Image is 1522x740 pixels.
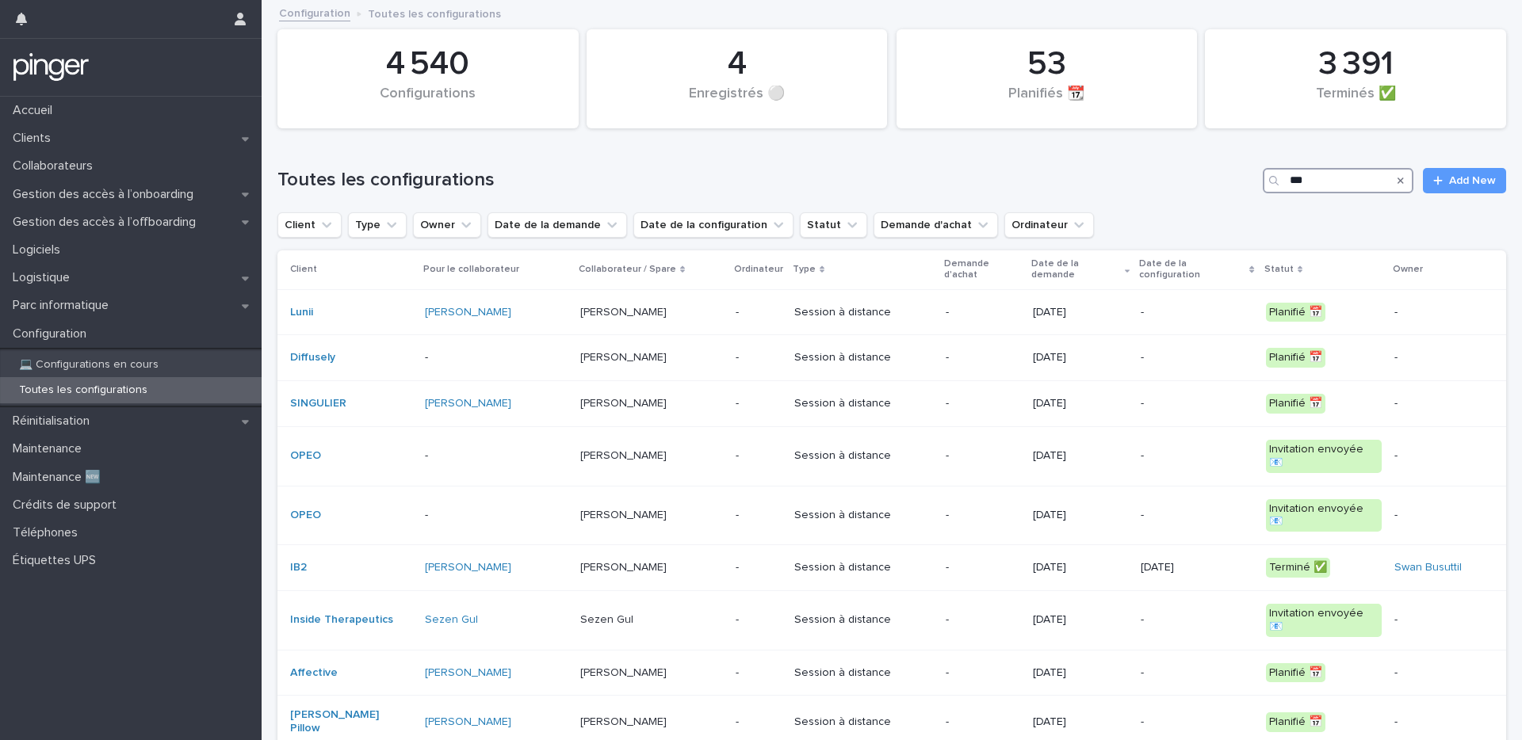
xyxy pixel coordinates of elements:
p: [PERSON_NAME] [580,715,723,729]
p: [DATE] [1033,351,1128,364]
p: Clients [6,131,63,146]
p: - [1141,613,1253,627]
p: [PERSON_NAME] [580,509,723,522]
span: Add New [1449,175,1496,186]
tr: SINGULIER [PERSON_NAME] [PERSON_NAME]-Session à distance-[DATE]-Planifié 📅- [277,381,1506,427]
p: Session à distance [794,351,933,364]
p: - [736,306,782,319]
p: - [1394,613,1481,627]
a: OPEO [290,509,321,522]
button: Statut [800,212,867,238]
p: Réinitialisation [6,414,102,429]
p: Date de la configuration [1139,255,1245,284]
p: - [1394,306,1481,319]
tr: Lunii [PERSON_NAME] [PERSON_NAME]-Session à distance-[DATE]-Planifié 📅- [277,289,1506,335]
a: [PERSON_NAME] [425,715,511,729]
p: [DATE] [1033,715,1128,729]
p: - [1141,306,1253,319]
p: [DATE] [1033,613,1128,627]
button: Client [277,212,342,238]
input: Search [1263,168,1413,193]
button: Date de la demande [488,212,627,238]
p: - [736,351,782,364]
div: Planifiés 📆 [924,86,1171,119]
div: Configurations [304,86,552,119]
p: Session à distance [794,666,933,680]
p: [DATE] [1033,397,1128,410]
div: Enregistrés ⚪ [614,86,861,119]
p: - [946,715,1020,729]
p: Accueil [6,103,65,118]
a: IB2 [290,561,307,574]
div: Planifié 📅 [1266,394,1325,414]
p: [DATE] [1033,449,1128,463]
p: - [425,449,568,463]
button: Owner [413,212,481,238]
p: [DATE] [1033,666,1128,680]
p: - [736,613,782,627]
p: - [425,509,568,522]
p: Session à distance [794,561,933,574]
p: - [1141,509,1253,522]
a: OPEO [290,449,321,463]
tr: Diffusely -[PERSON_NAME]-Session à distance-[DATE]-Planifié 📅- [277,335,1506,381]
p: Gestion des accès à l’onboarding [6,187,206,202]
p: Session à distance [794,449,933,463]
p: Demande d'achat [944,255,1022,284]
a: [PERSON_NAME] Pillow [290,708,412,735]
p: Téléphones [6,525,90,540]
p: - [946,509,1020,522]
tr: Inside Therapeutics Sezen Gul Sezen Gul-Session à distance-[DATE]-Invitation envoyée 📧- [277,590,1506,650]
div: 4 [614,44,861,84]
p: - [736,561,782,574]
p: Parc informatique [6,298,121,313]
p: - [736,449,782,463]
p: Configuration [6,326,99,341]
p: - [1141,449,1253,463]
p: - [946,449,1020,463]
p: - [736,509,782,522]
a: Sezen Gul [425,613,478,627]
p: Gestion des accès à l’offboarding [6,215,208,230]
img: mTgBEunGTSyRkCgitkcU [13,51,90,83]
a: [PERSON_NAME] [425,666,511,680]
p: - [425,351,568,364]
p: Maintenance [6,441,94,456]
p: - [736,715,782,729]
a: [PERSON_NAME] [425,397,511,410]
p: Date de la demande [1031,255,1120,284]
p: Collaborateur / Spare [579,261,676,278]
a: Lunii [290,306,313,319]
a: Inside Therapeutics [290,613,393,627]
p: - [946,397,1020,410]
p: [PERSON_NAME] [580,351,723,364]
p: [DATE] [1033,561,1128,574]
tr: OPEO -[PERSON_NAME]-Session à distance-[DATE]-Invitation envoyée 📧- [277,426,1506,486]
p: Logistique [6,270,82,285]
p: Session à distance [794,509,933,522]
tr: OPEO -[PERSON_NAME]-Session à distance-[DATE]-Invitation envoyée 📧- [277,486,1506,545]
div: Planifié 📅 [1266,303,1325,322]
p: - [946,306,1020,319]
p: - [1141,715,1253,729]
button: Demande d'achat [874,212,998,238]
a: Swan Busuttil [1394,561,1462,574]
button: Type [348,212,407,238]
p: - [1394,509,1481,522]
p: Session à distance [794,715,933,729]
p: Statut [1264,261,1294,278]
p: - [736,666,782,680]
p: [PERSON_NAME] [580,666,723,680]
a: [PERSON_NAME] [425,306,511,319]
a: Add New [1423,168,1506,193]
p: Pour le collaborateur [423,261,519,278]
p: [PERSON_NAME] [580,397,723,410]
p: Crédits de support [6,498,129,513]
div: Planifié 📅 [1266,348,1325,368]
p: Session à distance [794,397,933,410]
tr: Affective [PERSON_NAME] [PERSON_NAME]-Session à distance-[DATE]-Planifié 📅- [277,650,1506,696]
p: [DATE] [1033,509,1128,522]
div: Planifié 📅 [1266,712,1325,732]
p: Logiciels [6,242,73,257]
button: Ordinateur [1004,212,1094,238]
